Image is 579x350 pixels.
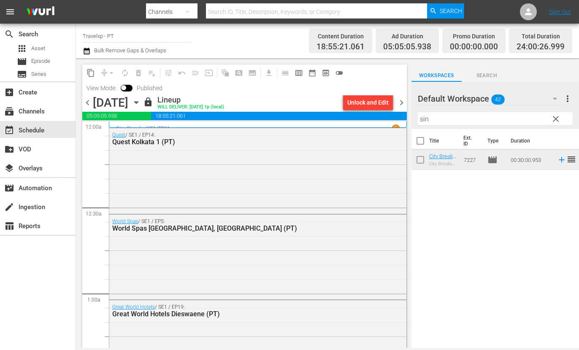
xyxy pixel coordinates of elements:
[147,126,158,132] p: SE1 /
[482,129,506,153] th: Type
[4,183,14,193] span: movie_filter
[84,66,97,80] span: Copy Lineup
[418,87,565,110] div: Default Workspace
[112,218,138,224] a: World Spas
[4,163,14,173] span: Overlays
[4,87,14,97] span: Create
[4,144,14,154] span: VOD
[31,44,45,53] span: Asset
[450,30,498,42] div: Promo Duration
[292,66,306,80] span: Week Calendar View
[383,30,431,42] div: Ad Duration
[517,30,565,42] div: Total Duration
[335,69,344,77] span: toggle_off
[87,69,95,77] span: content_copy
[82,112,151,120] span: 05:05:05.938
[112,138,359,146] div: Quest Kolkata 1 (PT)
[308,69,317,77] span: date_range_outlined
[440,3,462,19] span: Search
[82,85,121,92] span: View Mode:
[383,42,431,52] span: 05:05:05.938
[17,69,27,79] span: Series
[202,66,216,80] span: Update Metadata from Key Asset
[411,71,462,80] span: Workspaces
[462,71,512,80] span: Search
[20,2,61,22] img: ans4CAIJ8jUAAAAAAAAAAAAAAAAAAAAAAAAgQb4GAAAAAAAAAAAAAAAAAAAAAAAAJMjXAAAAAAAAAAAAAAAAAAAAAAAAgAT5G...
[549,8,571,15] a: Sign Out
[4,202,14,212] span: create
[112,132,125,138] a: Quest
[343,95,393,110] button: Unlock and Edit
[319,66,333,80] span: View Backup
[487,155,498,165] span: Episode
[132,66,145,80] span: Select an event to delete
[4,221,14,231] span: Reports
[133,85,167,92] span: Published
[151,112,407,120] span: 18:55:21.061
[429,153,456,178] a: City Breaks [GEOGRAPHIC_DATA] (PT)
[450,42,498,52] span: 00:00:00.000
[82,97,93,108] span: chevron_left
[276,65,292,81] span: Day Calendar View
[396,97,407,108] span: chevron_right
[189,66,202,80] span: Fill episodes with ad slates
[97,66,118,80] span: Remove Gaps & Overlaps
[506,129,556,153] th: Duration
[427,3,464,19] button: Search
[158,126,170,132] p: EP21
[145,66,159,80] span: Clear Lineup
[517,42,565,52] span: 24:00:26.999
[566,154,576,164] span: reorder
[175,66,189,80] span: Revert to Primary Episode
[31,70,46,78] span: Series
[157,105,224,110] div: WILL DELIVER: [DATE] 1p (local)
[4,106,14,116] span: Channels
[507,150,554,170] td: 00:30:00.953
[4,29,14,39] span: Search
[121,85,127,91] span: Toggle to switch from Published to Draft view.
[4,125,14,135] span: event_available
[347,95,389,110] div: Unlock and Edit
[116,125,145,132] a: City Breaks
[112,310,359,318] div: Great World Hotels Dieswaene (PT)
[563,94,573,104] span: more_vert
[551,114,561,124] span: clear
[259,65,276,81] span: Download as CSV
[460,150,484,170] td: 7227
[17,43,27,54] span: Asset
[557,155,566,164] svg: Add to Schedule
[145,126,147,132] p: /
[93,47,166,54] span: Bulk Remove Gaps & Overlaps
[246,66,259,80] span: Create Series Block
[333,66,346,80] span: 24 hours Lineup View is OFF
[112,304,155,310] a: Great World Hotels
[317,42,365,52] span: 18:55:21.061
[232,66,246,80] span: Create Search Block
[112,218,359,232] div: / SE1 / EP5:
[549,112,562,125] button: clear
[112,132,359,146] div: / SE1 / EP14:
[143,97,153,107] span: lock
[458,129,482,153] th: Ext. ID
[429,129,459,153] th: Title
[112,224,359,232] div: World Spas [GEOGRAPHIC_DATA], [GEOGRAPHIC_DATA] (PT)
[563,89,573,109] button: more_vert
[306,66,319,80] span: Month Calendar View
[317,30,365,42] div: Content Duration
[112,304,359,318] div: / SE1 / EP19:
[295,69,303,77] span: calendar_view_week_outlined
[491,91,505,108] span: 42
[429,161,457,167] div: City Breaks [GEOGRAPHIC_DATA]
[322,69,330,77] span: preview_outlined
[5,7,15,17] span: menu
[17,57,27,67] span: Episode
[31,57,50,65] span: Episode
[157,95,224,105] div: Lineup
[394,126,397,132] p: 1
[93,96,128,110] div: [DATE]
